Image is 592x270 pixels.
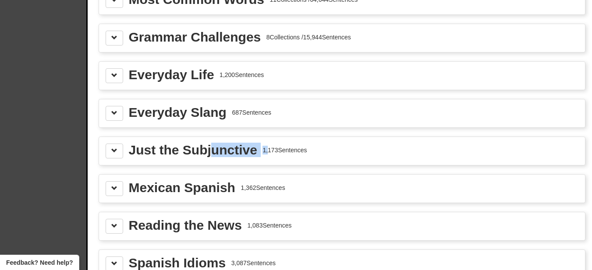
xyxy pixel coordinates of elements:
div: 1,362 Sentences [241,183,285,192]
div: Spanish Idioms [129,256,226,270]
div: 687 Sentences [232,108,271,117]
div: 1,083 Sentences [247,221,291,230]
div: Mexican Spanish [129,181,235,194]
div: 1,173 Sentences [262,146,307,154]
div: Grammar Challenges [129,31,261,44]
div: Everyday Life [129,68,214,81]
div: 3,087 Sentences [231,259,276,267]
div: Reading the News [129,219,242,232]
span: Open feedback widget [6,258,73,267]
div: 1,200 Sentences [220,70,264,79]
div: Just the Subjunctive [129,144,257,157]
div: 8 Collections / 15,944 Sentences [266,33,351,42]
div: Everyday Slang [129,106,227,119]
